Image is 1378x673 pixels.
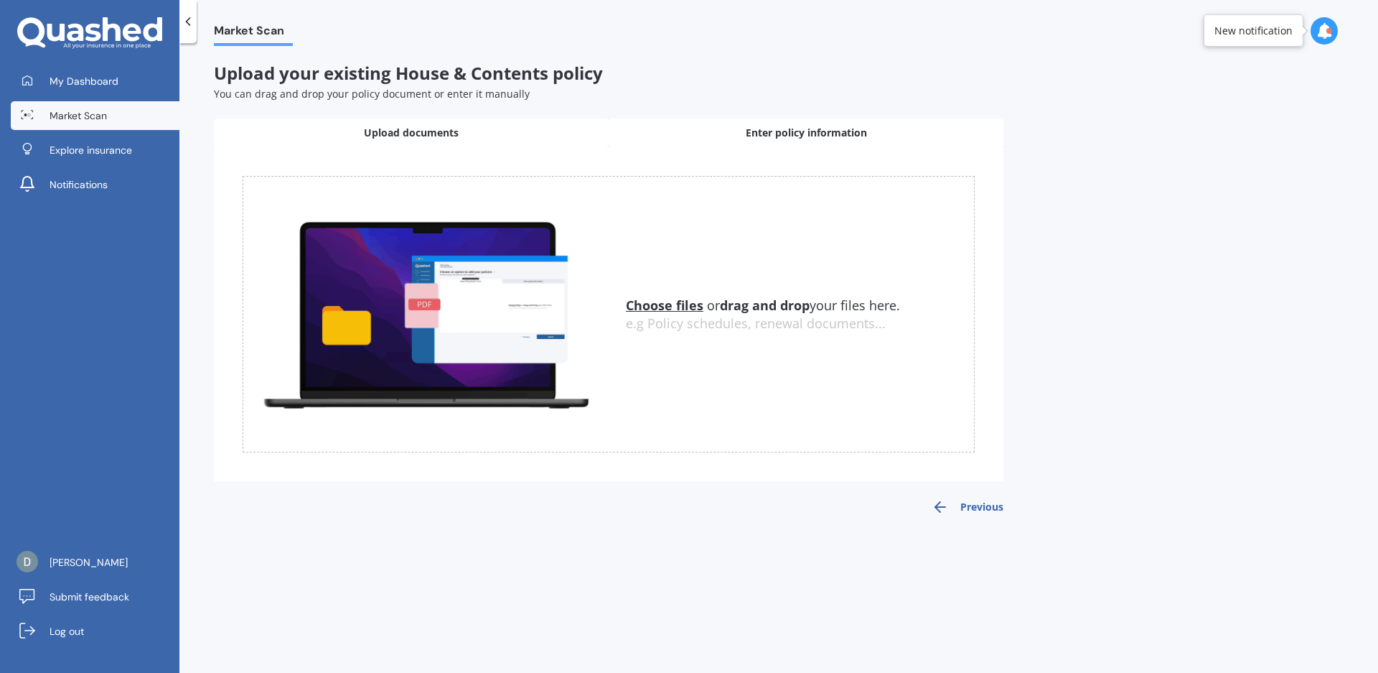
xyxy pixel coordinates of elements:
a: My Dashboard [11,67,179,96]
a: Log out [11,617,179,646]
span: Log out [50,624,84,639]
a: Explore insurance [11,136,179,164]
span: Market Scan [50,108,107,123]
div: e.g Policy schedules, renewal documents... [626,316,974,332]
u: Choose files [626,297,703,314]
span: Notifications [50,177,108,192]
span: Upload documents [364,126,459,140]
a: Market Scan [11,101,179,130]
span: You can drag and drop your policy document or enter it manually [214,87,530,101]
span: Enter policy information [746,126,867,140]
a: Notifications [11,170,179,199]
button: Previous [932,498,1003,516]
span: My Dashboard [50,74,118,88]
span: Explore insurance [50,143,132,157]
img: upload.de96410c8ce839c3fdd5.gif [243,213,609,415]
span: Market Scan [214,24,293,43]
span: or your files here. [626,297,900,314]
b: drag and drop [720,297,810,314]
a: Submit feedback [11,583,179,611]
span: Upload your existing House & Contents policy [214,61,603,85]
span: [PERSON_NAME] [50,555,128,570]
span: Submit feedback [50,590,129,604]
img: ACg8ocLeY2_3ZLX-w2n35kds225g4MjwbG17dN58gWm4cuFGL4Alhg=s96-c [17,551,38,572]
div: New notification [1214,24,1293,38]
a: [PERSON_NAME] [11,548,179,577]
